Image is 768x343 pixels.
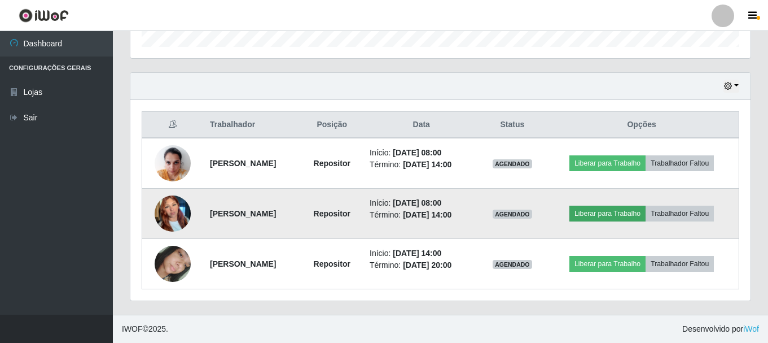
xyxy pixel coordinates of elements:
[493,159,532,168] span: AGENDADO
[370,209,473,221] li: Término:
[569,256,646,272] button: Liberar para Trabalho
[314,259,350,268] strong: Repositor
[393,198,441,207] time: [DATE] 08:00
[403,260,451,270] time: [DATE] 20:00
[314,209,350,218] strong: Repositor
[370,248,473,259] li: Início:
[569,155,646,171] button: Liberar para Trabalho
[314,159,350,168] strong: Repositor
[743,324,759,333] a: iWof
[569,206,646,222] button: Liberar para Trabalho
[493,210,532,219] span: AGENDADO
[370,197,473,209] li: Início:
[210,259,276,268] strong: [PERSON_NAME]
[122,323,168,335] span: © 2025 .
[155,240,191,288] img: 1711054267195.jpeg
[19,8,69,23] img: CoreUI Logo
[646,155,714,171] button: Trabalhador Faltou
[370,147,473,159] li: Início:
[210,209,276,218] strong: [PERSON_NAME]
[403,210,451,219] time: [DATE] 14:00
[155,189,191,237] img: 1739276484437.jpeg
[370,259,473,271] li: Término:
[682,323,759,335] span: Desenvolvido por
[403,160,451,169] time: [DATE] 14:00
[203,112,301,138] th: Trabalhador
[646,206,714,222] button: Trabalhador Faltou
[545,112,739,138] th: Opções
[646,256,714,272] button: Trabalhador Faltou
[363,112,480,138] th: Data
[480,112,545,138] th: Status
[210,159,276,168] strong: [PERSON_NAME]
[493,260,532,269] span: AGENDADO
[393,249,441,258] time: [DATE] 14:00
[122,324,143,333] span: IWOF
[301,112,363,138] th: Posição
[155,139,191,187] img: 1736351876145.jpeg
[370,159,473,171] li: Término:
[393,148,441,157] time: [DATE] 08:00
